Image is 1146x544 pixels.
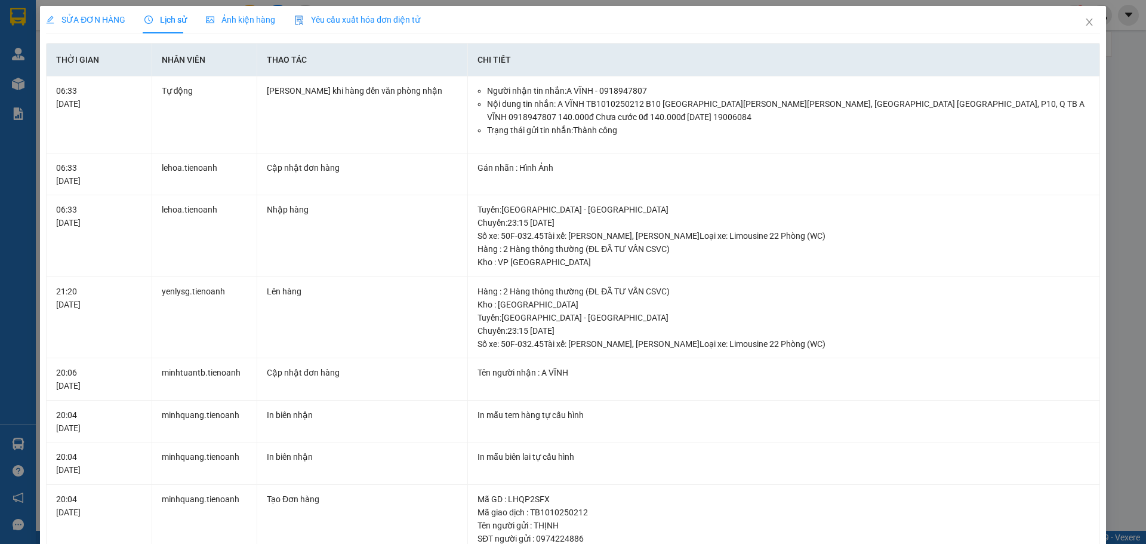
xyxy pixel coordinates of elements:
[267,366,458,379] div: Cập nhật đơn hàng
[152,442,257,485] td: minhquang.tienoanh
[478,408,1090,422] div: In mẫu tem hàng tự cấu hình
[152,44,257,76] th: Nhân viên
[206,16,214,24] span: picture
[46,16,54,24] span: edit
[56,366,141,392] div: 20:06 [DATE]
[267,493,458,506] div: Tạo Đơn hàng
[267,84,458,97] div: [PERSON_NAME] khi hàng đến văn phòng nhận
[294,15,420,24] span: Yêu cầu xuất hóa đơn điện tử
[56,493,141,519] div: 20:04 [DATE]
[152,358,257,401] td: minhtuantb.tienoanh
[478,506,1090,519] div: Mã giao dịch : TB1010250212
[56,203,141,229] div: 06:33 [DATE]
[144,16,153,24] span: clock-circle
[152,401,257,443] td: minhquang.tienoanh
[478,203,1090,242] div: Tuyến : [GEOGRAPHIC_DATA] - [GEOGRAPHIC_DATA] Chuyến: 23:15 [DATE] Số xe: 50F-032.45 Tài xế: [PER...
[1073,6,1106,39] button: Close
[152,153,257,196] td: lehoa.tienoanh
[267,450,458,463] div: In biên nhận
[56,84,141,110] div: 06:33 [DATE]
[206,15,275,24] span: Ảnh kiện hàng
[56,161,141,188] div: 06:33 [DATE]
[56,450,141,477] div: 20:04 [DATE]
[56,408,141,435] div: 20:04 [DATE]
[267,161,458,174] div: Cập nhật đơn hàng
[478,519,1090,532] div: Tên người gửi : THỊNH
[152,277,257,359] td: yenlysg.tienoanh
[294,16,304,25] img: icon
[47,44,152,76] th: Thời gian
[478,256,1090,269] div: Kho : VP [GEOGRAPHIC_DATA]
[257,44,468,76] th: Thao tác
[478,242,1090,256] div: Hàng : 2 Hàng thông thường (ĐL ĐÃ TƯ VẤN CSVC)
[152,195,257,277] td: lehoa.tienoanh
[487,97,1090,124] li: Nội dung tin nhắn: A VĨNH TB1010250212 B10 [GEOGRAPHIC_DATA][PERSON_NAME][PERSON_NAME], [GEOGRAPH...
[478,161,1090,174] div: Gán nhãn : Hình Ảnh
[478,311,1090,351] div: Tuyến : [GEOGRAPHIC_DATA] - [GEOGRAPHIC_DATA] Chuyến: 23:15 [DATE] Số xe: 50F-032.45 Tài xế: [PER...
[267,203,458,216] div: Nhập hàng
[478,298,1090,311] div: Kho : [GEOGRAPHIC_DATA]
[152,76,257,153] td: Tự động
[478,285,1090,298] div: Hàng : 2 Hàng thông thường (ĐL ĐÃ TƯ VẤN CSVC)
[267,408,458,422] div: In biên nhận
[46,15,125,24] span: SỬA ĐƠN HÀNG
[478,450,1090,463] div: In mẫu biên lai tự cấu hình
[56,285,141,311] div: 21:20 [DATE]
[468,44,1100,76] th: Chi tiết
[478,493,1090,506] div: Mã GD : LHQP2SFX
[487,124,1090,137] li: Trạng thái gửi tin nhắn: Thành công
[267,285,458,298] div: Lên hàng
[1085,17,1094,27] span: close
[144,15,187,24] span: Lịch sử
[478,366,1090,379] div: Tên người nhận : A VĨNH
[487,84,1090,97] li: Người nhận tin nhắn: A VĨNH - 0918947807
